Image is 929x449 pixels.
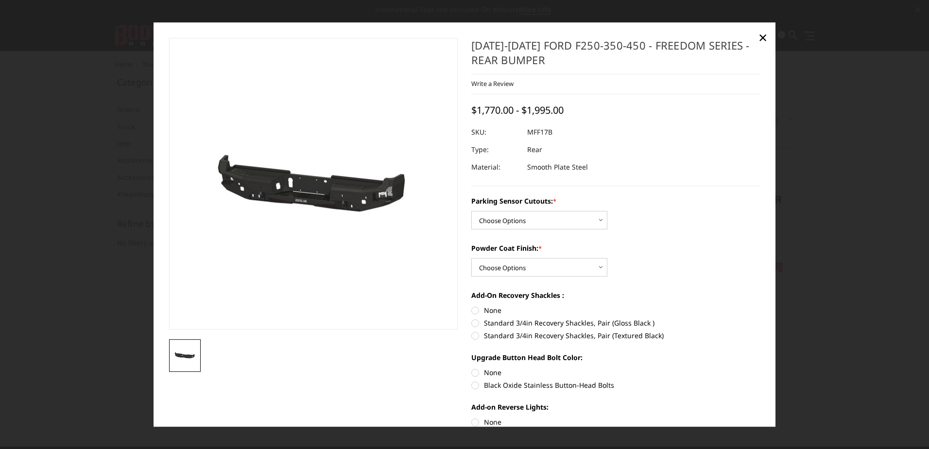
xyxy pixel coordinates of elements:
[471,124,520,141] dt: SKU:
[471,353,760,363] label: Upgrade Button Head Bolt Color:
[172,349,198,361] img: 2017-2022 Ford F250-350-450 - Freedom Series - Rear Bumper
[471,141,520,159] dt: Type:
[471,38,760,74] h1: [DATE]-[DATE] Ford F250-350-450 - Freedom Series - Rear Bumper
[471,368,760,378] label: None
[471,306,760,316] label: None
[471,79,514,88] a: Write a Review
[527,141,542,159] dd: Rear
[527,124,552,141] dd: MFF17B
[169,38,458,329] a: 2017-2022 Ford F250-350-450 - Freedom Series - Rear Bumper
[880,402,929,449] iframe: Chat Widget
[758,27,767,48] span: ×
[471,318,760,328] label: Standard 3/4in Recovery Shackles, Pair (Gloss Black )
[471,104,564,117] span: $1,770.00 - $1,995.00
[471,196,760,207] label: Parking Sensor Cutouts:
[471,331,760,341] label: Standard 3/4in Recovery Shackles, Pair (Textured Black)
[471,380,760,391] label: Black Oxide Stainless Button-Head Bolts
[527,159,588,176] dd: Smooth Plate Steel
[471,291,760,301] label: Add-On Recovery Shackles :
[471,243,760,254] label: Powder Coat Finish:
[755,30,771,45] a: Close
[471,402,760,413] label: Add-on Reverse Lights:
[471,417,760,428] label: None
[471,159,520,176] dt: Material:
